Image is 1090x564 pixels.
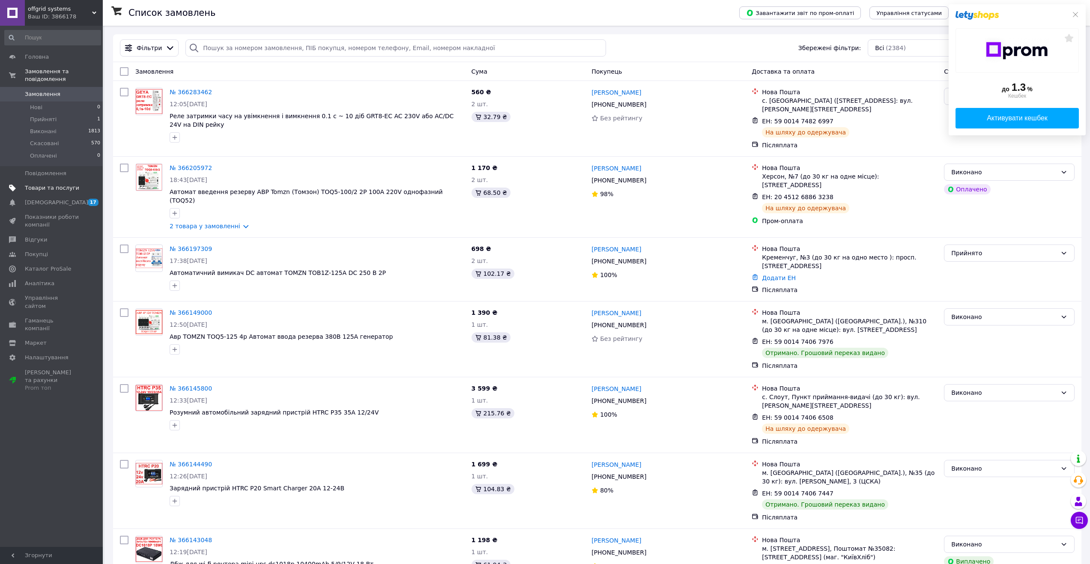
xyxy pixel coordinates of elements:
span: Оплачені [30,152,57,160]
div: Отримано. Грошовий переказ видано [762,348,888,358]
span: Показники роботи компанії [25,213,79,229]
a: Зарядний пристрій HTRC P20 Smart Charger 20A 12-24В [170,485,344,492]
span: 560 ₴ [472,89,491,95]
div: Пром-оплата [762,217,937,225]
span: Відгуки [25,236,47,244]
span: Авр TOMZN TOQ5-125 4p Автомат ввода резерва 380В 125А генератор [170,333,393,340]
div: На шляху до одержувача [762,127,849,137]
div: Нова Пошта [762,88,937,96]
span: 1 390 ₴ [472,309,498,316]
span: 1 [97,116,100,123]
div: 104.83 ₴ [472,484,514,494]
span: 100% [600,411,617,418]
div: [PHONE_NUMBER] [590,471,648,483]
span: Гаманець компанії [25,317,79,332]
span: ЕН: 59 0014 7406 7976 [762,338,833,345]
span: Статус [944,68,966,75]
span: 570 [91,140,100,147]
span: 1 699 ₴ [472,461,498,468]
span: Замовлення та повідомлення [25,68,103,83]
a: Автоматичний вимикач DC автомат TOMZN TOB1Z-125A DC 250 В 2P [170,269,386,276]
img: Фото товару [136,385,162,411]
button: Завантажити звіт по пром-оплаті [739,6,861,19]
span: (2384) [886,45,906,51]
span: Без рейтингу [600,115,642,122]
div: Виконано [951,464,1057,473]
div: Післяплата [762,286,937,294]
a: [PERSON_NAME] [591,460,641,469]
a: Додати ЕН [762,275,796,281]
a: Реле затримки часу на увімкнення і вимкнення 0.1 с ~ 10 діб GRT8-EC AC 230V або AC/DC 24V на DIN ... [170,113,454,128]
a: № 366205972 [170,164,212,171]
span: ЕН: 59 0014 7406 6508 [762,414,833,421]
span: Всі [875,44,884,52]
div: Післяплата [762,513,937,522]
span: 100% [600,272,617,278]
div: Нова Пошта [762,536,937,544]
div: Виконано [951,167,1057,177]
a: [PERSON_NAME] [591,309,641,317]
div: 81.38 ₴ [472,332,511,343]
a: Фото товару [135,88,163,115]
div: 215.76 ₴ [472,408,514,418]
span: 80% [600,487,613,494]
span: Збережені фільтри: [798,44,861,52]
div: м. [GEOGRAPHIC_DATA] ([GEOGRAPHIC_DATA].), №35 (до 30 кг): вул. [PERSON_NAME], 3 (ЦСКА) [762,469,937,486]
span: 17:38[DATE] [170,257,207,264]
span: 0 [97,104,100,111]
span: 1 шт. [472,397,488,404]
span: 1 170 ₴ [472,164,498,171]
span: Розумний автомобільний зарядний пристрій HTRC P35 35A 12/24V [170,409,379,416]
img: Фото товару [136,248,162,268]
a: Фото товару [135,164,163,191]
img: Фото товару [136,164,162,191]
span: Покупці [25,251,48,258]
span: Покупець [591,68,622,75]
a: [PERSON_NAME] [591,88,641,97]
a: Фото товару [135,460,163,487]
span: offgrid systems [28,5,92,13]
div: Нова Пошта [762,245,937,253]
div: Виконано [951,388,1057,397]
div: Нова Пошта [762,384,937,393]
div: Оплачено [944,184,990,194]
span: Замовлення [25,90,60,98]
input: Пошук [4,30,101,45]
div: Кременчуг, №3 (до 30 кг на одно место ): просп. [STREET_ADDRESS] [762,253,937,270]
span: ЕН: 20 4512 6886 3238 [762,194,833,200]
img: Фото товару [136,463,162,484]
div: [PHONE_NUMBER] [590,98,648,110]
input: Пошук за номером замовлення, ПІБ покупця, номером телефону, Email, номером накладної [185,39,606,57]
div: На шляху до одержувача [762,203,849,213]
div: [PHONE_NUMBER] [590,174,648,186]
div: [PHONE_NUMBER] [590,319,648,331]
a: № 366144490 [170,461,212,468]
div: Виконано [951,540,1057,549]
a: 2 товара у замовленні [170,223,240,230]
span: Замовлення [135,68,173,75]
span: 1 198 ₴ [472,537,498,543]
span: Прийняті [30,116,57,123]
span: 0 [97,152,100,160]
div: Нова Пошта [762,308,937,317]
div: с. [GEOGRAPHIC_DATA] ([STREET_ADDRESS]: вул. [PERSON_NAME][STREET_ADDRESS] [762,96,937,113]
span: 2 шт. [472,257,488,264]
div: Післяплата [762,437,937,446]
div: 32.79 ₴ [472,112,511,122]
img: Фото товару [136,310,162,334]
img: Фото товару [136,537,162,562]
div: Післяплата [762,141,937,149]
a: № 366197309 [170,245,212,252]
div: Отримано. Грошовий переказ видано [762,499,888,510]
span: Доставка та оплата [752,68,815,75]
span: Управління сайтом [25,294,79,310]
span: Маркет [25,339,47,347]
img: Фото товару [136,89,162,114]
a: № 366283462 [170,89,212,95]
span: Товари та послуги [25,184,79,192]
span: 98% [600,191,613,197]
div: м. [STREET_ADDRESS], Поштомат №35082: [STREET_ADDRESS] (маг. "КиївХліб") [762,544,937,561]
div: 68.50 ₴ [472,188,511,198]
span: Завантажити звіт по пром-оплаті [746,9,854,17]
